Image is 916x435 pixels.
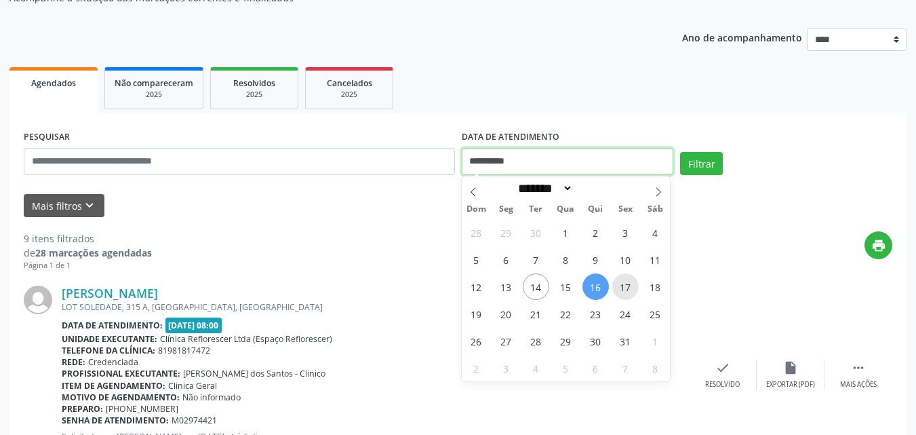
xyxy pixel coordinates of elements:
[493,219,519,246] span: Setembro 29, 2025
[523,301,549,327] span: Outubro 21, 2025
[463,355,490,381] span: Novembro 2, 2025
[88,356,138,368] span: Credenciada
[582,246,609,273] span: Outubro 9, 2025
[160,333,332,345] span: Clínica Reflorescer Ltda (Espaço Reflorescer)
[612,301,639,327] span: Outubro 24, 2025
[612,273,639,300] span: Outubro 17, 2025
[463,273,490,300] span: Outubro 12, 2025
[165,318,222,333] span: [DATE] 08:00
[493,273,519,300] span: Outubro 13, 2025
[551,205,580,214] span: Qua
[62,320,163,331] b: Data de atendimento:
[35,246,152,259] strong: 28 marcações agendadas
[864,231,892,259] button: print
[523,328,549,354] span: Outubro 28, 2025
[851,360,866,375] i: 
[24,286,52,314] img: img
[582,328,609,354] span: Outubro 30, 2025
[220,90,288,100] div: 2025
[582,273,609,300] span: Outubro 16, 2025
[523,355,549,381] span: Novembro 4, 2025
[553,301,579,327] span: Outubro 22, 2025
[553,328,579,354] span: Outubro 29, 2025
[642,301,669,327] span: Outubro 25, 2025
[642,355,669,381] span: Novembro 8, 2025
[183,368,325,379] span: [PERSON_NAME] dos Santos - Clinico
[493,328,519,354] span: Outubro 27, 2025
[168,380,217,392] span: Clinica Geral
[115,90,193,100] div: 2025
[172,415,217,426] span: M02974421
[315,90,383,100] div: 2025
[82,198,97,213] i: keyboard_arrow_down
[62,392,180,403] b: Motivo de agendamento:
[158,345,210,356] span: 81981817472
[31,77,76,89] span: Agendados
[612,355,639,381] span: Novembro 7, 2025
[62,368,180,379] b: Profissional executante:
[582,355,609,381] span: Novembro 6, 2025
[62,380,165,392] b: Item de agendamento:
[680,152,723,175] button: Filtrar
[640,205,670,214] span: Sáb
[493,246,519,273] span: Outubro 6, 2025
[24,246,152,260] div: de
[582,219,609,246] span: Outubro 2, 2025
[62,356,85,368] b: Rede:
[24,231,152,246] div: 9 itens filtrados
[523,219,549,246] span: Setembro 30, 2025
[523,246,549,273] span: Outubro 7, 2025
[62,415,169,426] b: Senha de atendimento:
[24,194,104,218] button: Mais filtroskeyboard_arrow_down
[233,77,275,89] span: Resolvidos
[62,403,103,415] b: Preparo:
[106,403,178,415] span: [PHONE_NUMBER]
[24,260,152,271] div: Página 1 de 1
[493,355,519,381] span: Novembro 3, 2025
[715,360,730,375] i: check
[115,77,193,89] span: Não compareceram
[612,219,639,246] span: Outubro 3, 2025
[705,380,740,390] div: Resolvido
[840,380,877,390] div: Mais ações
[523,273,549,300] span: Outubro 14, 2025
[463,328,490,354] span: Outubro 26, 2025
[62,301,689,313] div: LOT SOLEDADE, 315 A, [GEOGRAPHIC_DATA], [GEOGRAPHIC_DATA]
[491,205,521,214] span: Seg
[553,246,579,273] span: Outubro 8, 2025
[493,301,519,327] span: Outubro 20, 2025
[553,355,579,381] span: Novembro 5, 2025
[573,181,618,195] input: Year
[612,246,639,273] span: Outubro 10, 2025
[463,246,490,273] span: Outubro 5, 2025
[871,238,886,253] i: print
[463,219,490,246] span: Setembro 28, 2025
[582,301,609,327] span: Outubro 23, 2025
[62,286,158,301] a: [PERSON_NAME]
[642,246,669,273] span: Outubro 11, 2025
[62,345,155,356] b: Telefone da clínica:
[642,328,669,354] span: Novembro 1, 2025
[521,205,551,214] span: Ter
[783,360,798,375] i: insert_drive_file
[327,77,372,89] span: Cancelados
[610,205,640,214] span: Sex
[553,273,579,300] span: Outubro 15, 2025
[463,301,490,327] span: Outubro 19, 2025
[642,219,669,246] span: Outubro 4, 2025
[462,205,492,214] span: Dom
[514,181,574,195] select: Month
[682,29,802,45] p: Ano de acompanhamento
[766,380,815,390] div: Exportar (PDF)
[24,127,70,148] label: PESQUISAR
[182,392,241,403] span: Não informado
[462,127,559,148] label: DATA DE ATENDIMENTO
[612,328,639,354] span: Outubro 31, 2025
[642,273,669,300] span: Outubro 18, 2025
[580,205,610,214] span: Qui
[553,219,579,246] span: Outubro 1, 2025
[62,333,157,345] b: Unidade executante:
